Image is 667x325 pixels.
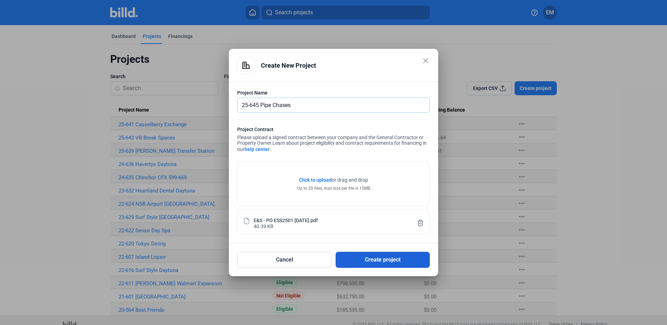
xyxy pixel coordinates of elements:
button: Create project [336,252,430,268]
div: Please upload a signed contract between your company and the General Contractor or Property Owner. [237,126,430,154]
span: Click to upload [299,177,332,183]
div: 40.39 KB [254,223,273,229]
div: E&S - PO ESS2501 [DATE].pdf [254,217,318,223]
a: help center [245,146,270,152]
mat-icon: close [421,56,430,65]
div: Create New Project [261,57,430,74]
span: or drag and drop [332,176,368,183]
span: Learn about project eligibility and contract requirements for financing in our . [237,140,427,152]
button: Cancel [237,252,331,268]
div: Project Name [237,89,430,96]
div: Project Contract [237,126,430,135]
div: Up to 20 files, max size per file is 15MB [297,185,370,191]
